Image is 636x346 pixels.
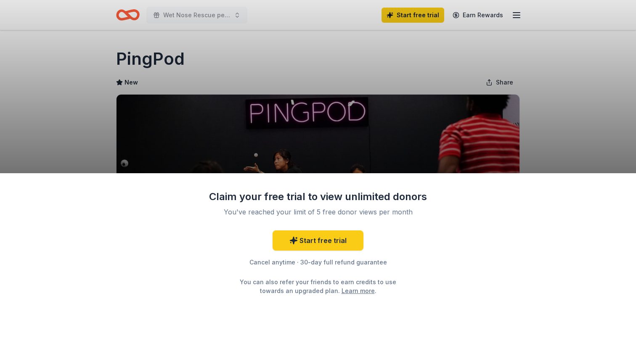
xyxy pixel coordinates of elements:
div: You can also refer your friends to earn credits to use towards an upgraded plan. . [232,277,404,295]
div: Cancel anytime · 30-day full refund guarantee [209,257,427,267]
div: You've reached your limit of 5 free donor views per month [219,207,417,217]
a: Start free trial [273,230,363,251]
a: Learn more [342,286,375,295]
div: Claim your free trial to view unlimited donors [209,190,427,203]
